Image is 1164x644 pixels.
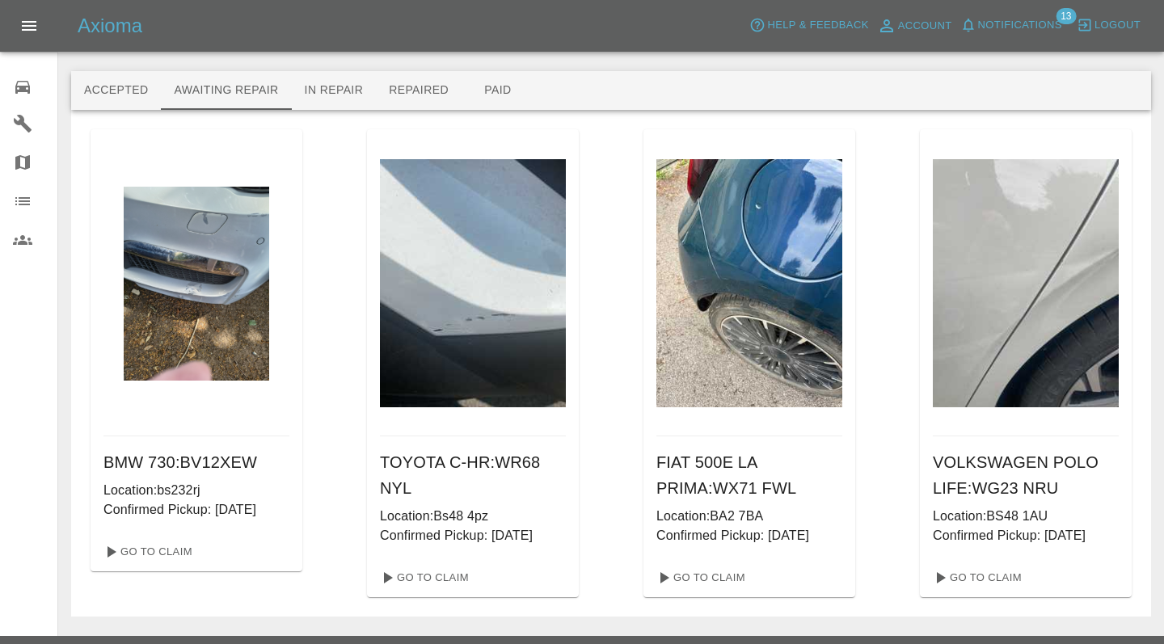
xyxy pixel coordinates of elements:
[373,565,473,591] a: Go To Claim
[656,507,842,526] p: Location: BA2 7BA
[380,526,566,545] p: Confirmed Pickup: [DATE]
[10,6,48,45] button: Open drawer
[1073,13,1145,38] button: Logout
[292,71,377,110] button: In Repair
[103,500,289,520] p: Confirmed Pickup: [DATE]
[656,526,842,545] p: Confirmed Pickup: [DATE]
[1094,16,1141,35] span: Logout
[103,449,289,475] h6: BMW 730 : BV12XEW
[380,507,566,526] p: Location: Bs48 4pz
[873,13,956,39] a: Account
[97,539,196,565] a: Go To Claim
[380,449,566,501] h6: TOYOTA C-HR : WR68 NYL
[933,507,1119,526] p: Location: BS48 1AU
[376,71,462,110] button: Repaired
[103,481,289,500] p: Location: bs232rj
[978,16,1062,35] span: Notifications
[933,449,1119,501] h6: VOLKSWAGEN POLO LIFE : WG23 NRU
[767,16,868,35] span: Help & Feedback
[656,449,842,501] h6: FIAT 500E LA PRIMA : WX71 FWL
[71,71,161,110] button: Accepted
[956,13,1066,38] button: Notifications
[745,13,872,38] button: Help & Feedback
[462,71,534,110] button: Paid
[1056,8,1076,24] span: 13
[898,17,952,36] span: Account
[161,71,291,110] button: Awaiting Repair
[926,565,1026,591] a: Go To Claim
[78,13,142,39] h5: Axioma
[650,565,749,591] a: Go To Claim
[933,526,1119,545] p: Confirmed Pickup: [DATE]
